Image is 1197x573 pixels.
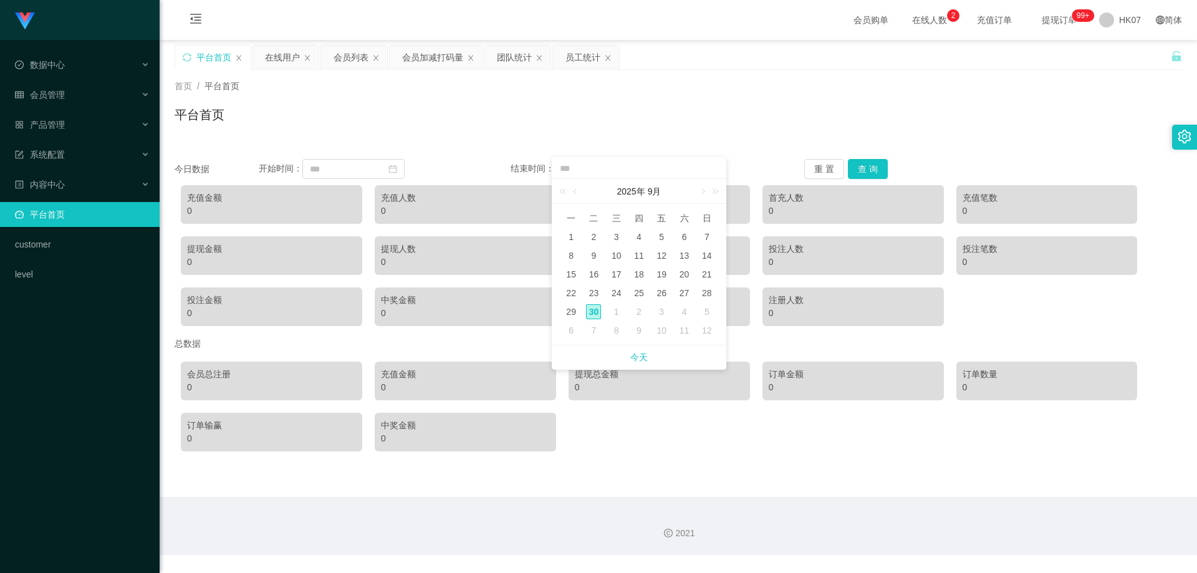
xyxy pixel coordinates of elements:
button: 查 询 [848,159,888,179]
i: 图标: close [304,54,311,62]
td: 2025年9月30日 [582,302,605,321]
div: 0 [769,205,938,218]
div: 会员总注册 [187,368,356,381]
div: 14 [699,248,714,263]
div: 17 [609,267,624,282]
span: 二 [582,213,605,224]
button: 重 置 [804,159,844,179]
i: 图标: table [15,90,24,99]
td: 2025年10月1日 [605,302,628,321]
td: 2025年9月19日 [650,265,673,284]
i: 图标: close [536,54,543,62]
div: 0 [769,381,938,394]
span: 产品管理 [15,120,65,130]
th: 周四 [628,209,650,228]
div: 1 [564,229,579,244]
div: 3 [654,304,669,319]
td: 2025年9月16日 [582,265,605,284]
div: 0 [381,381,550,394]
div: 0 [187,381,356,394]
div: 28 [699,286,714,301]
a: 上一年 (Control键加左方向键) [557,179,573,204]
a: 下个月 (翻页下键) [696,179,708,204]
div: 23 [586,286,601,301]
i: 图标: setting [1178,130,1191,143]
span: 会员管理 [15,90,65,100]
div: 0 [575,381,744,394]
span: 内容中心 [15,180,65,190]
div: 充值金额 [381,368,550,381]
div: 提现人数 [381,243,550,256]
span: 首页 [175,81,192,91]
div: 7 [586,323,601,338]
div: 中奖金额 [381,419,550,432]
span: / [197,81,199,91]
div: 0 [381,205,550,218]
div: 充值笔数 [963,191,1132,205]
div: 0 [769,307,938,320]
sup: 2 [947,9,959,22]
th: 周一 [560,209,582,228]
div: 27 [677,286,692,301]
div: 29 [564,304,579,319]
div: 0 [769,256,938,269]
div: 0 [963,256,1132,269]
td: 2025年10月10日 [650,321,673,340]
h1: 平台首页 [175,105,224,124]
th: 周六 [673,209,695,228]
div: 25 [632,286,647,301]
div: 团队统计 [497,46,532,69]
a: 上个月 (翻页上键) [570,179,582,204]
div: 30 [586,304,601,319]
div: 首充人数 [769,191,938,205]
span: 系统配置 [15,150,65,160]
td: 2025年9月6日 [673,228,695,246]
a: 今天 [630,345,648,369]
td: 2025年9月27日 [673,284,695,302]
div: 在线用户 [265,46,300,69]
div: 10 [654,323,669,338]
i: 图标: form [15,150,24,159]
span: 一 [560,213,582,224]
span: 三 [605,213,628,224]
p: 2 [951,9,956,22]
td: 2025年10月11日 [673,321,695,340]
i: 图标: close [372,54,380,62]
div: 投注笔数 [963,243,1132,256]
div: 提现金额 [187,243,356,256]
td: 2025年9月25日 [628,284,650,302]
div: 0 [381,307,550,320]
th: 周二 [582,209,605,228]
td: 2025年10月3日 [650,302,673,321]
i: 图标: calendar [388,165,397,173]
div: 充值金额 [187,191,356,205]
div: 16 [586,267,601,282]
td: 2025年9月23日 [582,284,605,302]
th: 周五 [650,209,673,228]
td: 2025年9月7日 [696,228,718,246]
td: 2025年9月13日 [673,246,695,265]
div: 20 [677,267,692,282]
td: 2025年9月14日 [696,246,718,265]
div: 0 [187,256,356,269]
div: 11 [677,323,692,338]
div: 5 [699,304,714,319]
td: 2025年9月24日 [605,284,628,302]
span: 在线人数 [906,16,953,24]
td: 2025年9月10日 [605,246,628,265]
div: 投注金额 [187,294,356,307]
td: 2025年9月4日 [628,228,650,246]
div: 8 [609,323,624,338]
div: 26 [654,286,669,301]
div: 18 [632,267,647,282]
div: 注册人数 [769,294,938,307]
div: 2021 [170,527,1187,540]
span: 充值订单 [971,16,1018,24]
div: 订单数量 [963,368,1132,381]
td: 2025年9月12日 [650,246,673,265]
div: 0 [381,256,550,269]
td: 2025年10月12日 [696,321,718,340]
i: 图标: appstore-o [15,120,24,129]
i: 图标: close [235,54,243,62]
div: 订单金额 [769,368,938,381]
